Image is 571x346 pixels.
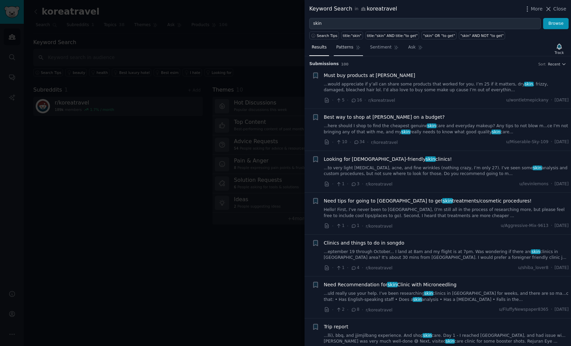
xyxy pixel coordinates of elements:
[555,223,569,229] span: [DATE]
[422,333,432,338] span: skin
[553,5,566,13] span: Close
[555,97,569,103] span: [DATE]
[324,156,452,163] a: Looking for [DEMOGRAPHIC_DATA]-friendlyskinclinics!
[543,18,569,30] button: Browse
[551,139,552,145] span: ·
[309,32,339,39] button: Search Tips
[366,308,393,312] span: r/koreatravel
[366,182,393,187] span: r/koreatravel
[347,306,348,313] span: ·
[309,61,339,67] span: Submission s
[545,5,566,13] button: Close
[445,339,455,344] span: skin
[336,44,353,51] span: Patterns
[555,139,569,145] span: [DATE]
[368,98,395,103] span: r/koreatravel
[531,5,543,13] span: More
[324,72,415,79] a: Must buy products at [PERSON_NAME]
[519,181,549,187] span: u/levinlemons
[336,265,344,271] span: 1
[336,97,344,103] span: 5
[555,50,564,55] div: Track
[366,266,393,270] span: r/koreatravel
[551,307,552,313] span: ·
[459,32,505,39] a: "skin" AND NOT "to get"
[423,33,455,38] div: "skin" OR "to get"
[506,139,549,145] span: u/Miserable-Sky-109
[324,281,457,288] span: Need Recommendation for Clinic with Microneedling
[408,44,416,51] span: Ask
[351,181,359,187] span: 3
[324,197,532,205] span: Need tips for going to [GEOGRAPHIC_DATA] to get treatments/cosmetic procedures!
[347,223,348,230] span: ·
[317,33,338,38] span: Search Tips
[461,33,504,38] div: "skin" AND NOT "to get"
[551,223,552,229] span: ·
[324,114,445,121] span: Best way to shop at [PERSON_NAME] on a budget?
[501,223,548,229] span: u/Aggressive-Mix-9613
[332,180,333,188] span: ·
[538,62,546,66] div: Sort
[324,323,348,330] a: Trip report
[555,265,569,271] span: [DATE]
[332,306,333,313] span: ·
[552,42,566,56] button: Track
[324,165,569,177] a: ...to very light [MEDICAL_DATA], acne, and fine wrinkles (nothing crazy, I’m only 27). I’ve seen ...
[324,156,452,163] span: Looking for [DEMOGRAPHIC_DATA]-friendly clinics!
[371,140,398,145] span: r/koreatravel
[324,197,532,205] a: Need tips for going to [GEOGRAPHIC_DATA] to getskintreatments/cosmetic procedures!
[370,44,392,51] span: Sentiment
[551,97,552,103] span: ·
[332,139,333,146] span: ·
[364,97,366,104] span: ·
[424,291,433,296] span: skin
[351,97,362,103] span: 16
[324,281,457,288] a: Need Recommendation forskinClinic with Microneedling
[533,166,542,170] span: skin
[362,223,363,230] span: ·
[332,264,333,271] span: ·
[324,207,569,219] a: Hello! First, I've never been to [GEOGRAPHIC_DATA], (I'm still all in the process of researching ...
[406,42,425,56] a: Ask
[524,5,543,13] button: More
[324,333,569,345] a: ...lli), bbq, and jjimjilbang experience. And shopskincare. Day 1 - I reached [GEOGRAPHIC_DATA], ...
[332,97,333,104] span: ·
[350,139,351,146] span: ·
[312,44,327,51] span: Results
[332,223,333,230] span: ·
[351,265,359,271] span: 4
[324,291,569,303] a: ...uld really use your help. I’ve been researchingskinclinics in [GEOGRAPHIC_DATA] for weeks, and...
[551,181,552,187] span: ·
[531,249,540,254] span: skin
[362,180,363,188] span: ·
[336,223,344,229] span: 1
[421,32,456,39] a: "skin" OR "to get"
[336,139,347,145] span: 10
[518,265,548,271] span: u/shiba_lover8
[506,97,549,103] span: u/wontletmepickany
[334,42,363,56] a: Patterns
[351,307,359,313] span: 8
[491,130,501,134] span: skin
[387,282,398,287] span: skin
[347,97,348,104] span: ·
[425,156,436,162] span: skin
[324,239,404,247] a: Clinics and things to do in songdo
[309,5,397,13] div: Keyword Search koreatravel
[309,42,329,56] a: Results
[367,33,418,38] div: title:"skin" AND title:"to get"
[336,181,344,187] span: 1
[368,42,401,56] a: Sentiment
[362,264,363,271] span: ·
[413,297,422,302] span: skin
[354,6,358,12] span: in
[365,32,419,39] a: title:"skin" AND title:"to get"
[343,33,362,38] div: title:"skin"
[353,139,365,145] span: 34
[341,62,349,66] span: 100
[309,18,541,30] input: Try a keyword related to your business
[324,123,569,135] a: ...here should I shop to find the cheapest genuineskincare and everyday makeup? Any tips to not b...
